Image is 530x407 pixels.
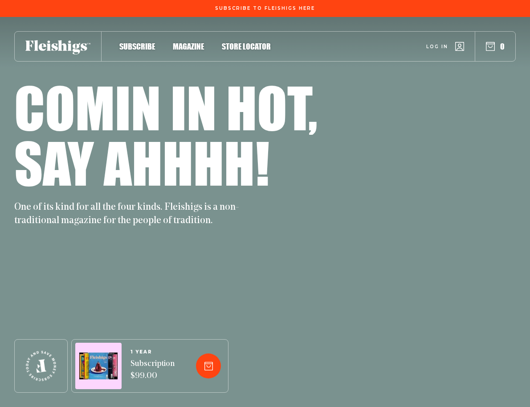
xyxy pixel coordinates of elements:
a: Log in [426,42,464,51]
a: 1 YEARSubscription $99.00 [130,349,175,382]
span: Subscribe To Fleishigs Here [215,6,315,11]
span: Log in [426,43,448,50]
p: One of its kind for all the four kinds. Fleishigs is a non-traditional magazine for the people of... [14,201,246,228]
span: Subscribe [119,42,155,51]
h1: Say ahhhh! [14,135,269,190]
a: Subscribe To Fleishigs Here [213,6,317,10]
span: 1 YEAR [130,349,175,355]
a: Subscribe [119,40,155,52]
span: Subscription $99.00 [130,358,175,382]
h1: Comin in hot, [14,79,318,135]
a: Store locator [222,40,271,52]
span: Magazine [173,42,204,51]
img: Magazines image [79,353,118,380]
span: Store locator [222,42,271,51]
button: 0 [486,42,505,51]
a: Magazine [173,40,204,52]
